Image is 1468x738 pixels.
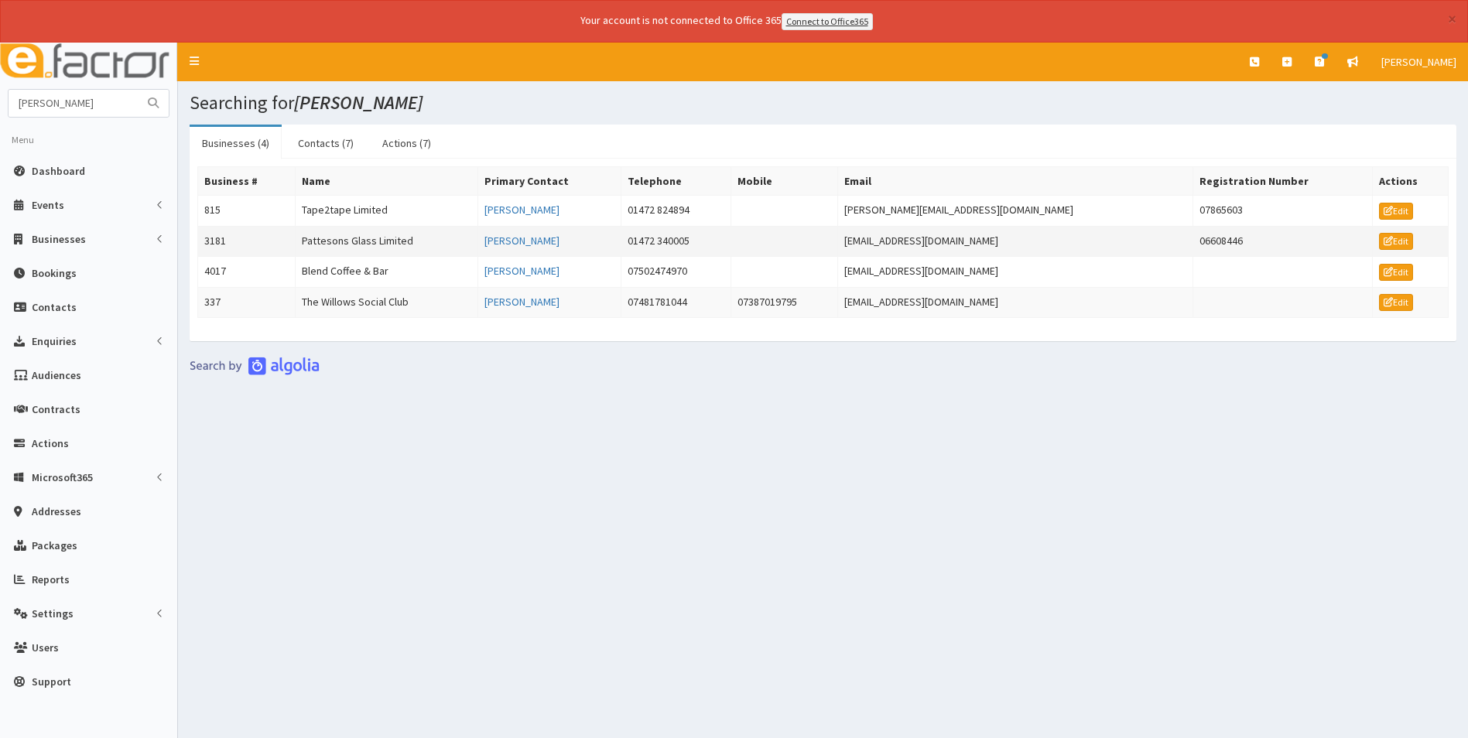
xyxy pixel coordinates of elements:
td: Tape2tape Limited [296,195,478,226]
td: [EMAIL_ADDRESS][DOMAIN_NAME] [838,226,1193,257]
td: 01472 824894 [621,195,731,226]
input: Search... [9,90,139,117]
a: Edit [1379,264,1413,281]
th: Email [838,166,1193,195]
td: 07502474970 [621,257,731,288]
span: Actions [32,436,69,450]
a: Edit [1379,294,1413,311]
span: Businesses [32,232,86,246]
span: Addresses [32,504,81,518]
td: 4017 [198,257,296,288]
td: 3181 [198,226,296,257]
th: Actions [1372,166,1448,195]
span: Audiences [32,368,81,382]
span: Microsoft365 [32,470,93,484]
td: Pattesons Glass Limited [296,226,478,257]
th: Telephone [621,166,731,195]
span: Reports [32,572,70,586]
a: [PERSON_NAME] [484,234,559,248]
a: [PERSON_NAME] [1370,43,1468,81]
span: Bookings [32,266,77,280]
span: Support [32,675,71,688]
th: Registration Number [1193,166,1373,195]
a: Edit [1379,233,1413,250]
span: Contacts [32,300,77,314]
td: 337 [198,287,296,318]
a: Connect to Office365 [782,13,873,30]
span: Users [32,641,59,654]
span: Enquiries [32,334,77,348]
td: 01472 340005 [621,226,731,257]
a: [PERSON_NAME] [484,203,559,217]
button: × [1448,11,1456,27]
td: 06608446 [1193,226,1373,257]
th: Primary Contact [478,166,621,195]
th: Mobile [731,166,838,195]
th: Business # [198,166,296,195]
a: Actions (7) [370,127,443,159]
a: Businesses (4) [190,127,282,159]
a: Contacts (7) [286,127,366,159]
div: Your account is not connected to Office 365 [274,12,1179,30]
a: [PERSON_NAME] [484,295,559,309]
span: Events [32,198,64,212]
td: 07865603 [1193,195,1373,226]
td: [PERSON_NAME][EMAIL_ADDRESS][DOMAIN_NAME] [838,195,1193,226]
h1: Searching for [190,93,1456,113]
th: Name [296,166,478,195]
span: Settings [32,606,74,620]
i: [PERSON_NAME] [294,91,423,114]
td: 07387019795 [731,287,838,318]
span: [PERSON_NAME] [1381,55,1456,69]
a: [PERSON_NAME] [484,264,559,278]
td: [EMAIL_ADDRESS][DOMAIN_NAME] [838,287,1193,318]
td: Blend Coffee & Bar [296,257,478,288]
span: Contracts [32,402,80,416]
span: Dashboard [32,164,85,178]
td: 07481781044 [621,287,731,318]
a: Edit [1379,203,1413,220]
td: 815 [198,195,296,226]
td: The Willows Social Club [296,287,478,318]
td: [EMAIL_ADDRESS][DOMAIN_NAME] [838,257,1193,288]
span: Packages [32,538,77,552]
img: search-by-algolia-light-background.png [190,357,320,375]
